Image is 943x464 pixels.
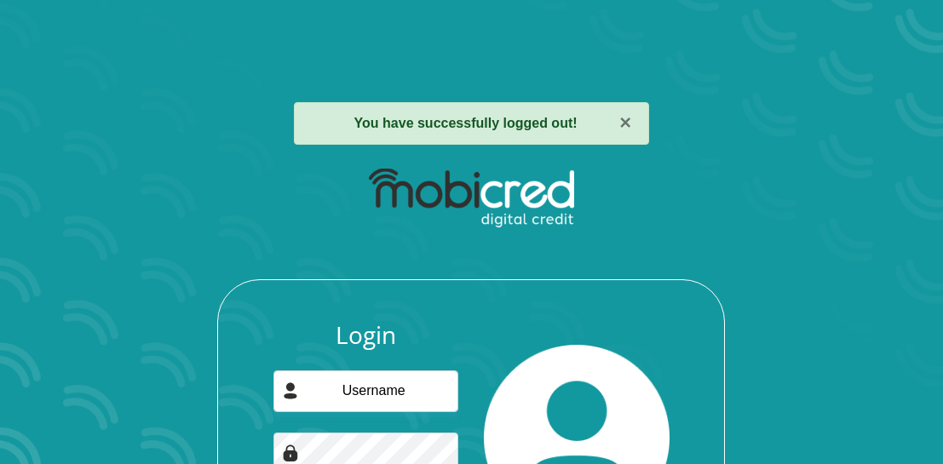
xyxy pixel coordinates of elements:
img: user-icon image [282,382,299,399]
button: × [619,113,631,134]
img: Image [282,444,299,461]
img: mobicred logo [369,169,574,228]
strong: You have successfully logged out! [354,116,578,130]
h3: Login [273,321,458,350]
input: Username [273,370,458,412]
